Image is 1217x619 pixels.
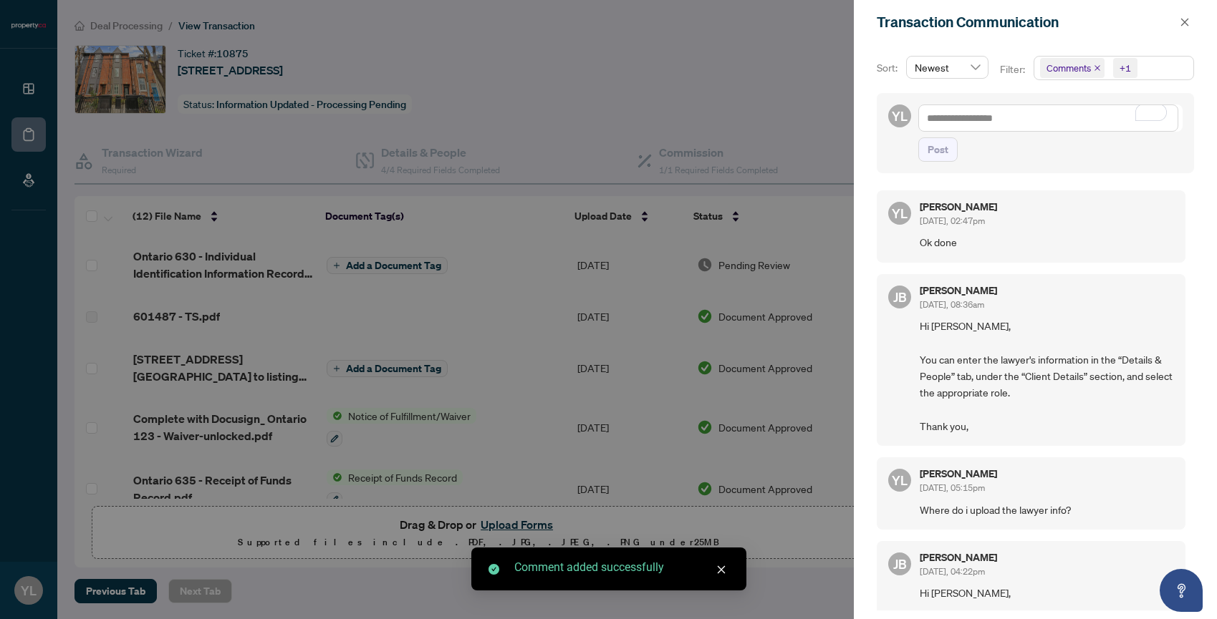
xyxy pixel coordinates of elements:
div: Comment added successfully [514,559,729,576]
span: check-circle [489,564,499,575]
div: +1 [1120,61,1131,75]
span: Where do i upload the lawyer info? [920,502,1174,518]
p: Filter: [1000,62,1027,77]
span: Ok done [920,234,1174,250]
span: close [716,565,726,575]
span: close [1094,64,1101,72]
span: [DATE], 04:22pm [920,566,985,577]
span: YL [892,106,908,126]
a: Close [713,562,729,577]
h5: [PERSON_NAME] [920,202,997,212]
p: Sort: [877,60,900,76]
div: Transaction Communication [877,11,1175,33]
span: [DATE], 08:36am [920,299,984,310]
span: YL [892,470,908,490]
span: JB [893,287,907,307]
span: Comments [1040,58,1105,78]
button: Open asap [1160,569,1203,612]
span: JB [893,554,907,574]
span: Hi [PERSON_NAME], You can enter the lawyer's information in the “Details & People” tab, under the... [920,318,1174,435]
span: Comments [1047,61,1091,75]
span: close [1180,17,1190,27]
span: YL [892,203,908,223]
textarea: To enrich screen reader interactions, please activate Accessibility in Grammarly extension settings [918,104,1178,132]
h5: [PERSON_NAME] [920,469,997,479]
span: Newest [915,57,980,78]
span: [DATE], 02:47pm [920,215,985,226]
h5: [PERSON_NAME] [920,286,997,296]
button: Post [918,137,958,162]
h5: [PERSON_NAME] [920,552,997,562]
span: [DATE], 05:15pm [920,482,985,493]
